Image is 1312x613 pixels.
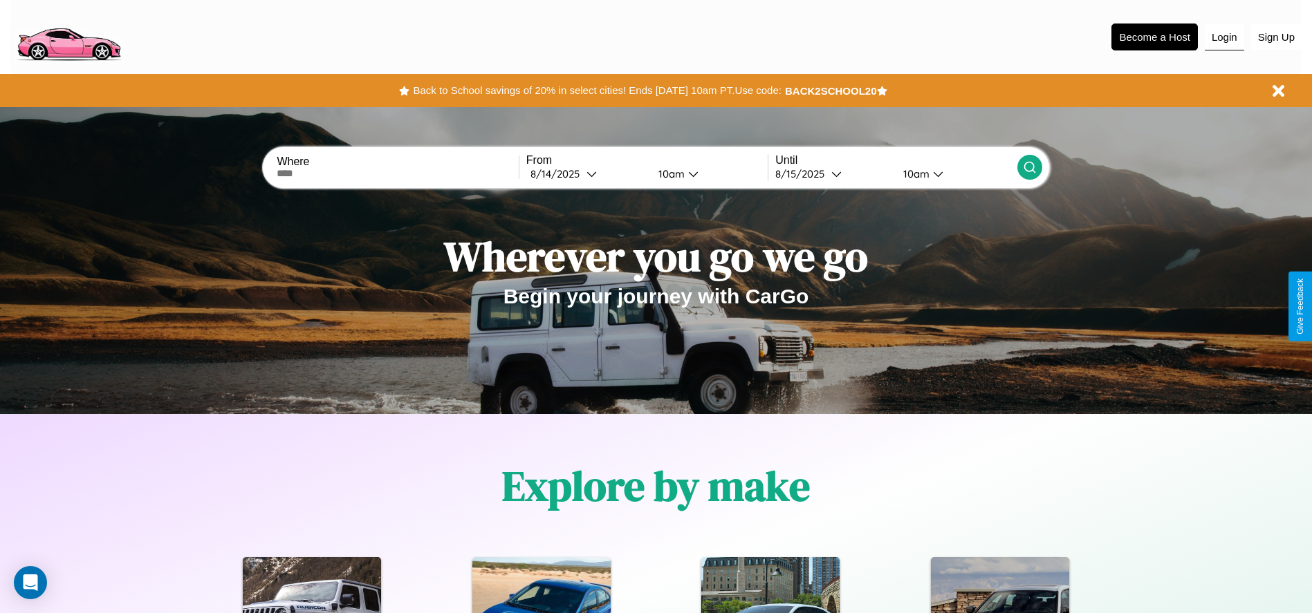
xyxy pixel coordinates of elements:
button: Become a Host [1111,23,1198,50]
div: 10am [652,167,688,180]
label: Where [277,155,518,168]
button: Sign Up [1251,24,1302,50]
button: 10am [647,167,768,181]
div: 8 / 14 / 2025 [530,167,586,180]
button: Back to School savings of 20% in select cities! Ends [DATE] 10am PT.Use code: [409,81,784,100]
label: Until [775,154,1017,167]
img: logo [10,7,127,64]
label: From [526,154,768,167]
button: 10am [892,167,1017,181]
button: Login [1205,24,1244,50]
h1: Explore by make [502,458,810,514]
button: 8/14/2025 [526,167,647,181]
div: Give Feedback [1295,279,1305,334]
div: 8 / 15 / 2025 [775,167,831,180]
div: 10am [896,167,933,180]
div: Open Intercom Messenger [14,566,47,599]
b: BACK2SCHOOL20 [785,85,877,97]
